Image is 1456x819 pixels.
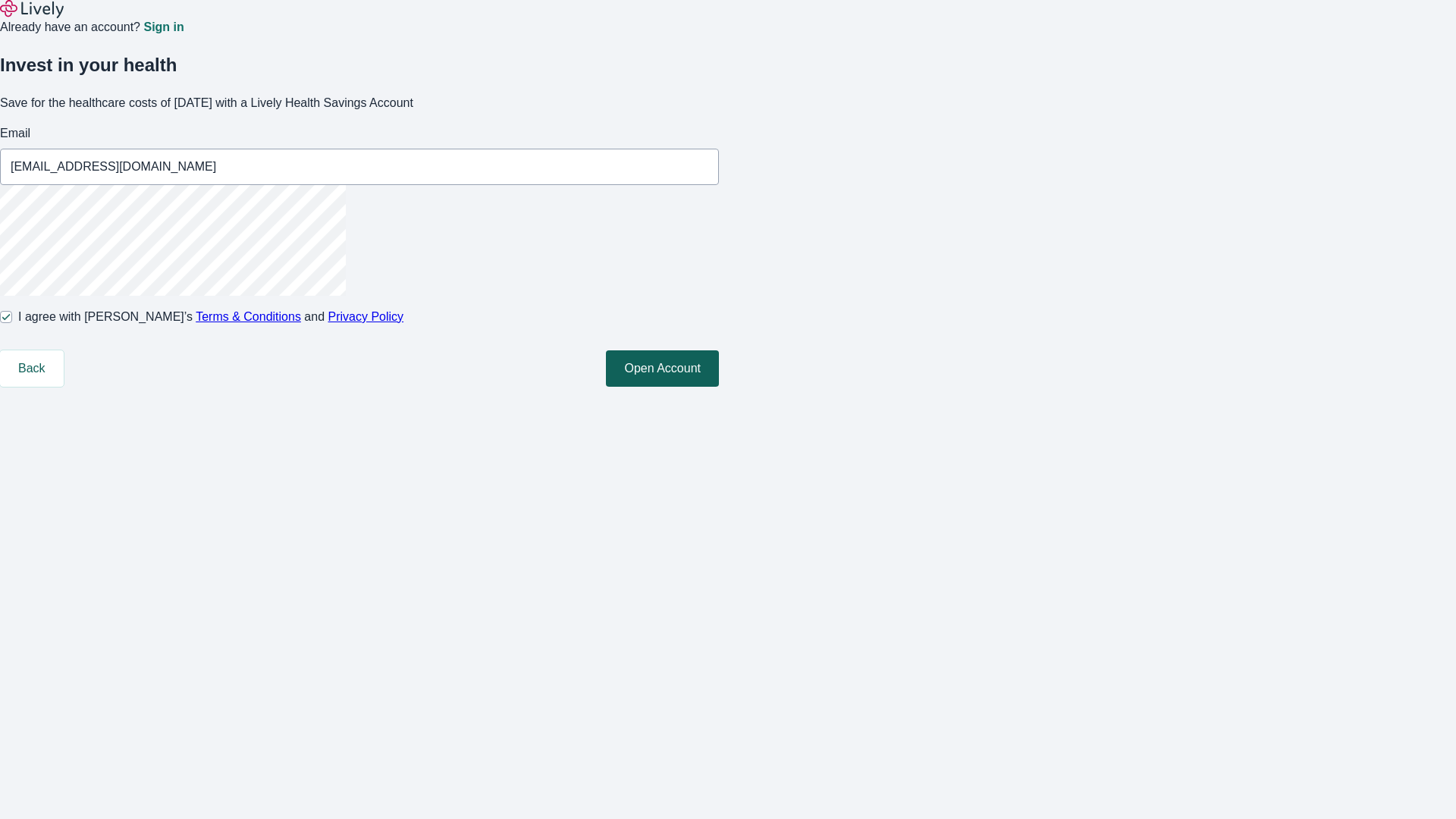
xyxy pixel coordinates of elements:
[606,350,719,387] button: Open Account
[328,310,404,323] a: Privacy Policy
[18,308,403,326] span: I agree with [PERSON_NAME]’s and
[196,310,301,323] a: Terms & Conditions
[143,21,184,33] a: Sign in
